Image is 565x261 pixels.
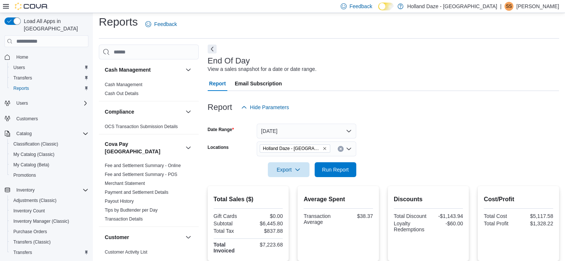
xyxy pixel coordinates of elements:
[268,162,309,177] button: Export
[208,56,250,65] h3: End Of Day
[105,66,151,74] h3: Cash Management
[7,216,91,226] button: Inventory Manager (Classic)
[214,228,247,234] div: Total Tax
[10,160,52,169] a: My Catalog (Beta)
[13,65,25,71] span: Users
[260,144,330,153] span: Holland Daze - Orangeville
[430,221,463,226] div: -$60.00
[105,91,139,97] span: Cash Out Details
[10,84,32,93] a: Reports
[10,227,50,236] a: Purchase Orders
[10,171,88,180] span: Promotions
[10,248,35,257] a: Transfers
[10,84,88,93] span: Reports
[7,237,91,247] button: Transfers (Classic)
[13,114,88,123] span: Customers
[10,217,88,226] span: Inventory Manager (Classic)
[105,216,143,222] a: Transaction Details
[263,145,321,152] span: Holland Daze - [GEOGRAPHIC_DATA]
[10,196,88,205] span: Adjustments (Classic)
[105,199,134,204] a: Payout History
[13,75,32,81] span: Transfers
[7,170,91,180] button: Promotions
[10,171,39,180] a: Promotions
[322,146,327,151] button: Remove Holland Daze - Orangeville from selection in this group
[184,233,193,242] button: Customer
[105,124,178,130] span: OCS Transaction Submission Details
[10,238,88,247] span: Transfers (Classic)
[208,127,234,133] label: Date Range
[13,53,31,62] a: Home
[13,162,49,168] span: My Catalog (Beta)
[250,242,283,248] div: $7,223.68
[105,249,147,255] span: Customer Activity List
[209,76,226,91] span: Report
[322,166,349,173] span: Run Report
[7,226,91,237] button: Purchase Orders
[7,83,91,94] button: Reports
[378,3,394,10] input: Dark Mode
[10,63,28,72] a: Users
[13,208,45,214] span: Inventory Count
[16,100,28,106] span: Users
[105,140,182,155] button: Cova Pay [GEOGRAPHIC_DATA]
[105,108,182,115] button: Compliance
[10,140,88,149] span: Classification (Classic)
[105,172,177,177] a: Fee and Settlement Summary - POS
[484,195,553,204] h2: Cost/Profit
[13,239,51,245] span: Transfers (Classic)
[500,2,501,11] p: |
[13,114,41,123] a: Customers
[430,213,463,219] div: -$1,143.94
[105,198,134,204] span: Payout History
[13,85,29,91] span: Reports
[214,213,247,219] div: Gift Cards
[105,108,134,115] h3: Compliance
[105,190,168,195] a: Payment and Settlement Details
[13,129,88,138] span: Catalog
[184,107,193,116] button: Compliance
[235,76,282,91] span: Email Subscription
[16,131,32,137] span: Catalog
[257,124,356,138] button: [DATE]
[99,80,199,101] div: Cash Management
[214,221,247,226] div: Subtotal
[520,213,553,219] div: $5,117.58
[10,196,59,205] a: Adjustments (Classic)
[13,229,47,235] span: Purchase Orders
[105,189,168,195] span: Payment and Settlement Details
[10,150,58,159] a: My Catalog (Classic)
[272,162,305,177] span: Export
[10,63,88,72] span: Users
[504,2,513,11] div: Shawn S
[7,73,91,83] button: Transfers
[10,150,88,159] span: My Catalog (Classic)
[184,143,193,152] button: Cova Pay [GEOGRAPHIC_DATA]
[13,249,32,255] span: Transfers
[13,151,55,157] span: My Catalog (Classic)
[21,17,88,32] span: Load All Apps in [GEOGRAPHIC_DATA]
[10,206,88,215] span: Inventory Count
[105,234,182,241] button: Customer
[506,2,512,11] span: SS
[15,3,48,10] img: Cova
[13,99,31,108] button: Users
[250,228,283,234] div: $837.88
[10,217,72,226] a: Inventory Manager (Classic)
[7,247,91,258] button: Transfers
[7,149,91,160] button: My Catalog (Classic)
[142,17,180,32] a: Feedback
[105,207,158,213] span: Tips by Budtender per Day
[208,103,232,112] h3: Report
[13,129,35,138] button: Catalog
[303,213,337,225] div: Transaction Average
[16,54,28,60] span: Home
[315,162,356,177] button: Run Report
[16,187,35,193] span: Inventory
[184,65,193,74] button: Cash Management
[13,218,69,224] span: Inventory Manager (Classic)
[340,213,373,219] div: $38.37
[13,198,56,203] span: Adjustments (Classic)
[105,234,129,241] h3: Customer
